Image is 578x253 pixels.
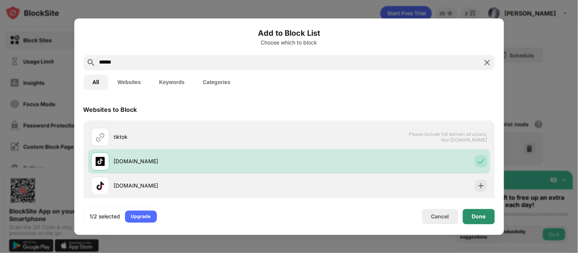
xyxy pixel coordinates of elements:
[108,75,150,90] button: Websites
[114,133,289,141] div: tiktok
[83,27,495,39] h6: Add to Block List
[90,213,120,220] div: 1/2 selected
[86,58,96,67] img: search.svg
[96,181,105,190] img: favicons
[431,213,449,220] div: Cancel
[114,182,289,190] div: [DOMAIN_NAME]
[96,132,105,142] img: url.svg
[409,131,487,143] span: Please include full domain structure, like [DOMAIN_NAME]
[483,58,492,67] img: search-close
[96,157,105,166] img: favicons
[83,75,109,90] button: All
[472,213,486,220] div: Done
[114,158,289,165] div: [DOMAIN_NAME]
[131,213,151,220] div: Upgrade
[150,75,194,90] button: Keywords
[83,106,137,113] div: Websites to Block
[194,75,240,90] button: Categories
[83,40,495,46] div: Choose which to block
